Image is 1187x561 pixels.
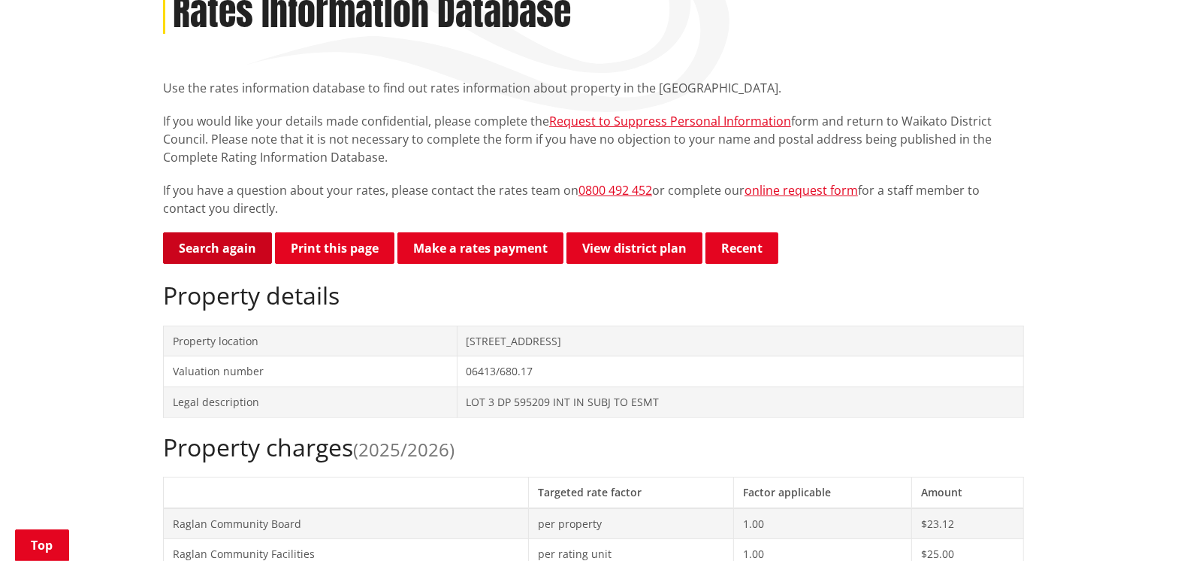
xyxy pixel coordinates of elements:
[163,181,1024,217] p: If you have a question about your rates, please contact the rates team on or complete our for a s...
[353,437,455,462] span: (2025/2026)
[163,112,1024,166] p: If you would like your details made confidential, please complete the form and return to Waikato ...
[549,113,791,129] a: Request to Suppress Personal Information
[733,508,911,539] td: 1.00
[457,387,1023,417] td: LOT 3 DP 595209 INT IN SUBJ TO ESMT
[566,232,702,264] a: View district plan
[578,182,652,199] a: 0800 492 452
[912,477,1024,508] th: Amount
[164,387,458,417] td: Legal description
[733,477,911,508] th: Factor applicable
[457,326,1023,356] td: [STREET_ADDRESS]
[163,79,1024,97] p: Use the rates information database to find out rates information about property in the [GEOGRAPHI...
[164,326,458,356] td: Property location
[745,182,858,199] a: online request form
[397,232,563,264] a: Make a rates payment
[15,529,69,561] a: Top
[163,281,1024,310] h2: Property details
[529,477,733,508] th: Targeted rate factor
[457,356,1023,387] td: 06413/680.17
[705,232,778,264] button: Recent
[912,508,1024,539] td: $23.12
[163,232,272,264] a: Search again
[529,508,733,539] td: per property
[164,356,458,387] td: Valuation number
[1118,498,1172,552] iframe: Messenger Launcher
[275,232,394,264] button: Print this page
[163,433,1024,462] h2: Property charges
[164,508,529,539] td: Raglan Community Board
